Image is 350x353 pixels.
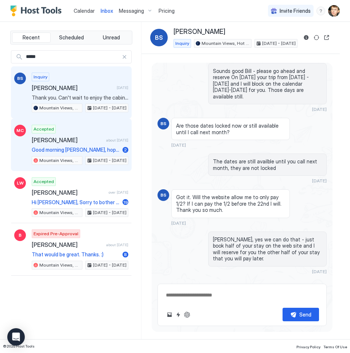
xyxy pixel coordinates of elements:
[92,32,131,43] button: Unread
[34,74,47,80] span: Inquiry
[160,120,166,127] span: BS
[124,252,127,257] span: 8
[39,209,81,216] span: Mountain Views, Hot Tub, Elks at [GEOGRAPHIC_DATA]
[296,342,320,350] a: Privacy Policy
[74,8,95,14] span: Calendar
[10,5,65,16] a: Host Tools Logo
[17,75,23,82] span: BS
[174,310,183,319] button: Quick reply
[93,262,127,268] span: [DATE] - [DATE]
[32,199,120,206] span: Hi [PERSON_NAME], Sorry to bother you but if you have a second, could you write us a review regar...
[117,85,128,90] span: [DATE]
[165,310,174,319] button: Upload image
[202,40,250,47] span: Mountain Views, Hot Tub, Elks at [GEOGRAPHIC_DATA]
[283,308,319,321] button: Send
[302,33,311,42] button: Reservation information
[312,269,327,274] span: [DATE]
[74,7,95,15] a: Calendar
[19,232,22,238] span: B
[3,344,35,349] span: © 2025 Host Tools
[12,32,51,43] button: Recent
[312,178,327,183] span: [DATE]
[160,192,166,198] span: BS
[32,241,103,248] span: [PERSON_NAME]
[103,34,120,41] span: Unread
[32,136,103,144] span: [PERSON_NAME]
[176,194,285,213] span: Got it. Will the website allow me to only pay 1/2? If I can pay the 1/2 before the 22nd I will. T...
[93,105,127,111] span: [DATE] - [DATE]
[34,230,78,237] span: Expired Pre-Approval
[7,328,25,346] div: Open Intercom Messenger
[39,262,81,268] span: Mountain Views, Hot Tub, Elks at [GEOGRAPHIC_DATA]
[322,33,331,42] button: Open reservation
[262,40,296,47] span: [DATE] - [DATE]
[23,34,40,41] span: Recent
[299,311,311,318] div: Send
[176,123,285,135] span: Are those dates locked now or still available until I call next month?
[323,342,347,350] a: Terms Of Use
[23,51,122,63] input: Input Field
[93,157,127,164] span: [DATE] - [DATE]
[123,199,128,205] span: 19
[17,180,24,186] span: LW
[34,126,54,132] span: Accepted
[171,142,186,148] span: [DATE]
[32,94,128,101] span: Thank you. Can't wait to enjoy the cabin in May. Will let you know about September in a few month...
[119,8,144,14] span: Messaging
[16,127,24,134] span: MC
[296,345,320,349] span: Privacy Policy
[32,147,120,153] span: Good morning [PERSON_NAME], hope you had a good sleep and wonderful stay , safe travels!
[52,32,91,43] button: Scheduled
[101,8,113,14] span: Inbox
[183,310,191,319] button: ChatGPT Auto Reply
[32,84,114,92] span: [PERSON_NAME]
[323,345,347,349] span: Terms Of Use
[109,190,128,195] span: over [DATE]
[106,138,128,143] span: about [DATE]
[175,40,189,47] span: Inquiry
[171,220,186,226] span: [DATE]
[59,34,84,41] span: Scheduled
[280,8,311,14] span: Invite Friends
[32,251,120,258] span: That would be great. Thanks. :)
[213,236,322,262] span: [PERSON_NAME], yes we can do that - just book half of your stay on the web site and I will reserv...
[213,158,322,171] span: The dates are still availble until you call next month, they are not locked
[93,209,127,216] span: [DATE] - [DATE]
[32,189,106,196] span: [PERSON_NAME]
[39,105,81,111] span: Mountain Views, Hot Tub, Elks at [GEOGRAPHIC_DATA]
[106,243,128,247] span: about [DATE]
[312,33,321,42] button: Sync reservation
[174,28,225,36] span: [PERSON_NAME]
[155,33,163,42] span: BS
[316,7,325,15] div: menu
[34,178,54,185] span: Accepted
[39,157,81,164] span: Mountain Views, Hot Tub, Elks at [GEOGRAPHIC_DATA]
[213,68,322,100] span: Sounds good Bill - please go ahead and reserve On [DATE] your trip from [DATE] - [DATE] and I wil...
[101,7,113,15] a: Inbox
[124,147,127,152] span: 2
[10,31,132,44] div: tab-group
[159,8,175,14] span: Pricing
[312,106,327,112] span: [DATE]
[328,5,340,17] div: User profile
